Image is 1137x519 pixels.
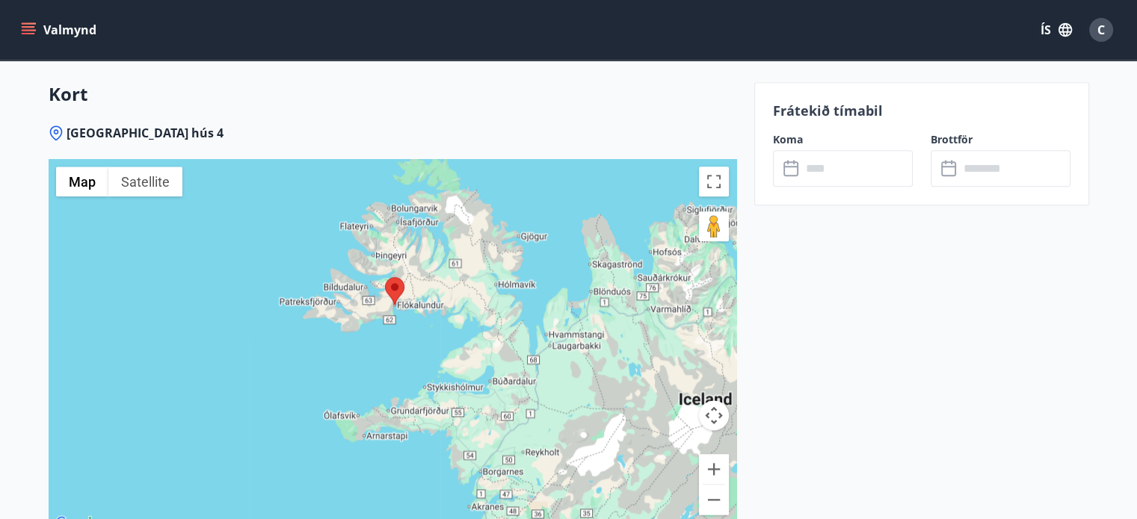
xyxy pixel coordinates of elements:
button: ÍS [1032,16,1080,43]
button: Show street map [56,167,108,196]
button: Toggle fullscreen view [699,167,729,196]
span: [GEOGRAPHIC_DATA] hús 4 [67,125,224,141]
button: Map camera controls [699,400,729,430]
label: Brottför [931,132,1070,147]
button: C [1083,12,1119,48]
label: Koma [773,132,913,147]
p: Frátekið tímabil [773,101,1070,120]
button: Show satellite imagery [108,167,182,196]
button: Zoom out [699,485,729,515]
span: C [1097,22,1105,38]
button: Drag Pegman onto the map to open Street View [699,211,729,241]
h3: Kort [49,81,736,107]
button: menu [18,16,102,43]
button: Zoom in [699,454,729,484]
